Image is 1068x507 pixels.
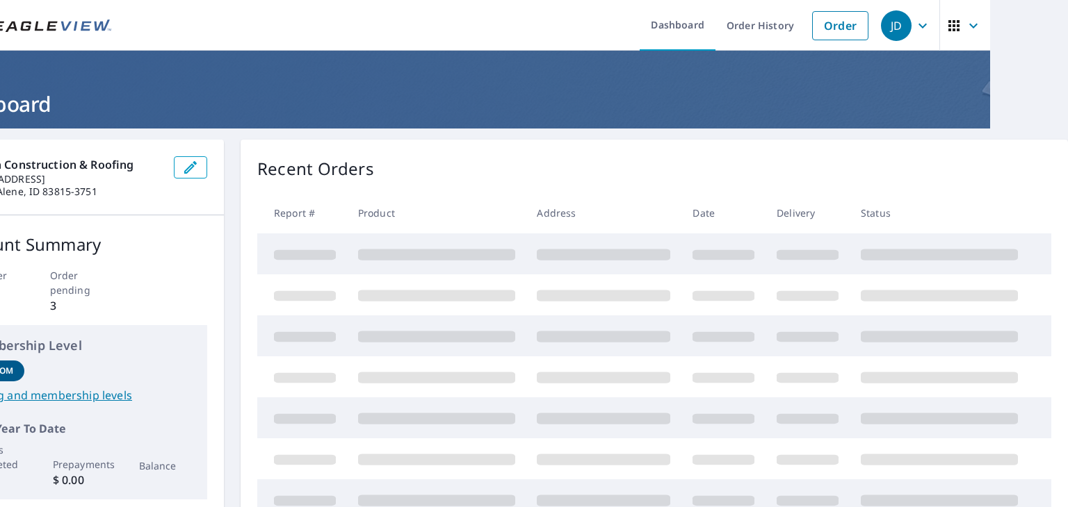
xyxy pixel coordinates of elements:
p: $ 0.00 [53,472,111,488]
p: Order pending [50,268,113,297]
a: Order [812,11,868,40]
p: Prepayments [53,457,111,472]
p: 3 [50,297,113,314]
th: Status [850,192,1029,233]
p: Recent Orders [257,156,374,181]
div: JD [881,10,912,41]
th: Date [681,192,766,233]
th: Address [526,192,681,233]
th: Report # [257,192,347,233]
p: Balance [139,458,197,473]
th: Product [347,192,526,233]
th: Delivery [766,192,850,233]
